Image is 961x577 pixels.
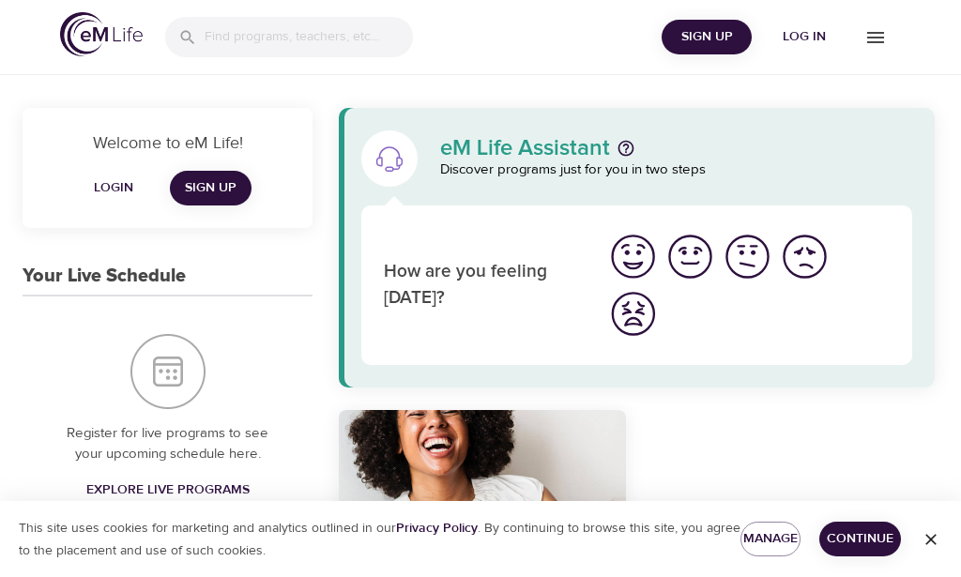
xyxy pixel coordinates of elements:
p: Register for live programs to see your upcoming schedule here. [60,423,275,465]
p: Discover programs just for you in two steps [440,159,912,181]
img: ok [722,231,773,282]
a: Sign Up [170,171,252,205]
img: great [607,231,659,282]
span: Sign Up [669,25,744,49]
button: I'm feeling good [662,228,719,285]
button: I'm feeling ok [719,228,776,285]
span: Login [91,176,136,200]
p: Welcome to eM Life! [45,130,290,156]
button: I'm feeling bad [776,228,833,285]
span: Log in [767,25,842,49]
img: bad [779,231,831,282]
button: I'm feeling worst [604,285,662,342]
button: Log in [759,20,849,54]
button: Continue [819,522,901,556]
button: I'm feeling great [604,228,662,285]
span: Continue [834,527,886,551]
button: Login [84,171,144,205]
img: worst [607,288,659,340]
img: eM Life Assistant [374,144,404,174]
button: Sign Up [662,20,752,54]
img: logo [60,12,143,56]
a: Privacy Policy [396,520,478,537]
p: eM Life Assistant [440,137,610,159]
span: Explore Live Programs [86,478,250,502]
button: Manage [740,522,801,556]
img: good [664,231,716,282]
input: Find programs, teachers, etc... [205,17,413,57]
p: How are you feeling [DATE]? [384,259,581,312]
span: Manage [755,527,786,551]
img: Your Live Schedule [130,334,206,409]
a: Explore Live Programs [79,473,257,508]
span: Sign Up [185,176,236,200]
button: 7 Days of Happiness [339,410,625,571]
button: menu [849,11,901,63]
h3: Your Live Schedule [23,266,186,287]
